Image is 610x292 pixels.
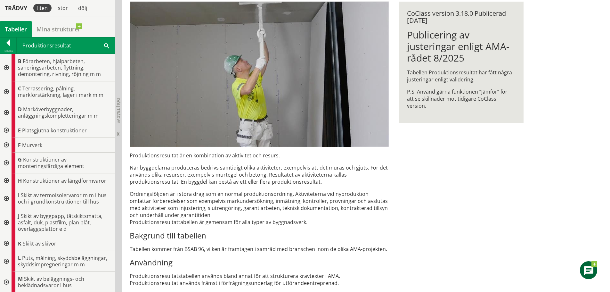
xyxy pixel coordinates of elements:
[407,29,515,64] h1: Publicering av justeringar enligt AMA-rådet 8/2025
[18,58,21,65] span: B
[18,213,102,232] span: Skikt av byggpapp, tätskiktsmatta, asfalt, duk, plastfilm, plan plåt, överläggsplattor e d
[407,69,515,83] p: Tabellen Produktionsresultat har fått några justeringar enligt validering.
[130,246,389,253] p: Tabellen kommer från BSAB 96, vilken är framtagen i samråd med branschen inom de olika AMA-projek...
[18,106,22,113] span: D
[1,4,31,12] div: Trädvy
[18,142,21,149] span: F
[116,98,121,123] span: Dölj trädvy
[130,231,389,240] h3: Bakgrund till tabellen
[18,192,20,199] span: I
[18,127,21,134] span: E
[18,177,22,184] span: H
[33,4,52,12] div: liten
[18,85,21,92] span: C
[130,258,389,267] h3: Användning
[130,152,389,159] p: Produktionsresultat är en kombination av aktivitet och resurs.
[18,85,103,98] span: Terrassering, pålning, markförstärkning, lager i mark m m
[18,58,101,78] span: Förarbeten, hjälparbeten, saneringsarbeten, flyttning, demontering, rivning, röjning m m
[407,10,515,24] div: CoClass version 3.18.0 Publicerad [DATE]
[18,254,21,262] span: L
[74,4,91,12] div: dölj
[54,4,72,12] div: stor
[18,192,107,205] span: Skikt av termoisolervaror m m i hus och i grundkonstruktioner till hus
[18,275,23,282] span: M
[22,127,87,134] span: Platsgjutna konstruktioner
[32,21,85,37] a: Mina strukturer
[18,213,20,220] span: J
[18,156,84,170] span: Konstruktioner av monteringsfärdiga element
[130,2,389,147] img: pr-tabellen-spackling-tak-3.jpg
[18,106,99,119] span: Marköverbyggnader, anläggningskompletteringar m m
[130,164,389,185] p: När byggdelarna produceras bedrivs samtidigt olika aktiviteter, exempelvis att det muras och gjut...
[18,275,84,289] span: Skikt av beläggnings- och beklädnadsvaror i hus
[130,190,389,226] p: Ordningsföljden är i stora drag som en normal produktionsordning. Aktiviteterna vid nyproduktion ...
[18,240,21,247] span: K
[18,156,22,163] span: G
[0,48,16,54] div: Tillbaka
[23,177,106,184] span: Konstruktioner av längdformvaror
[104,42,109,49] span: Sök i tabellen
[18,254,107,268] span: Puts, målning, skyddsbeläggningar, skyddsimpregneringar m m
[407,88,515,109] p: P.S. Använd gärna funktionen ”Jämför” för att se skillnader mot tidigare CoClass version.
[23,240,56,247] span: Skikt av skivor
[17,38,115,54] div: Produktionsresultat
[22,142,42,149] span: Murverk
